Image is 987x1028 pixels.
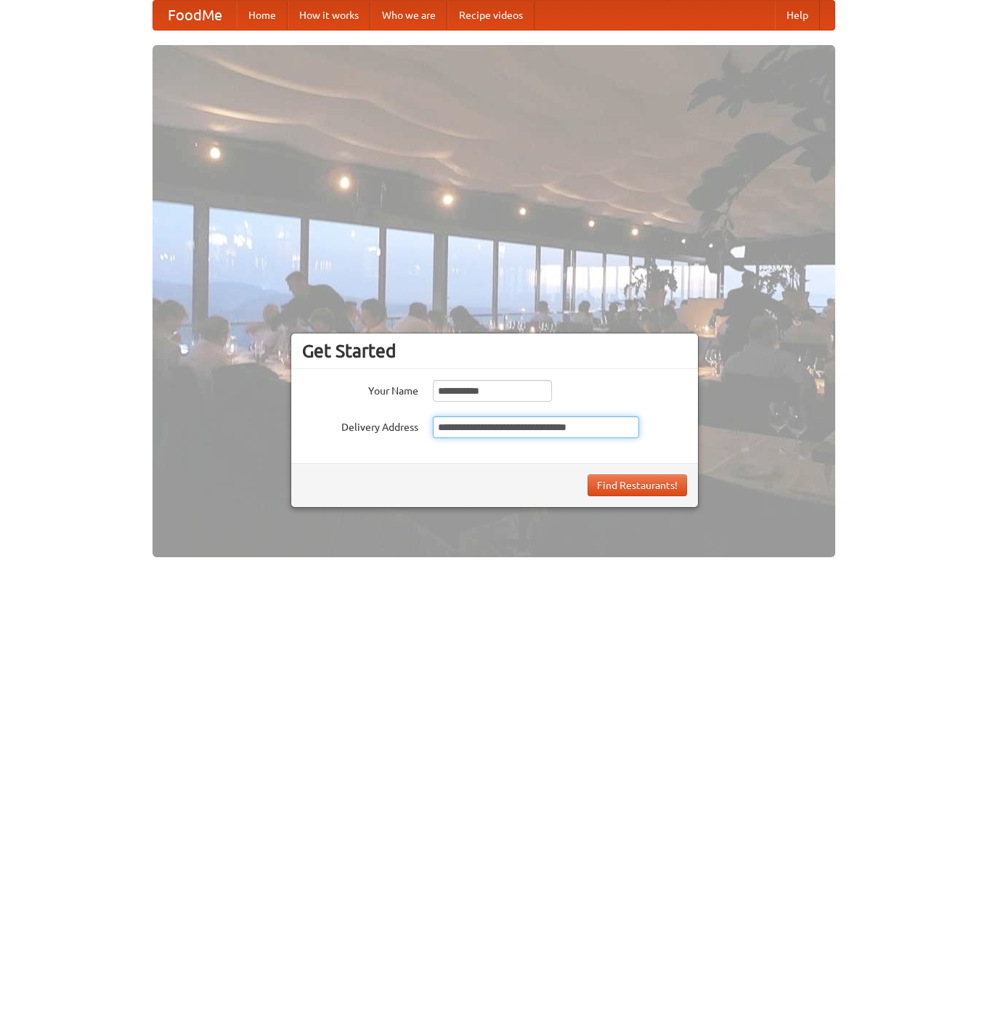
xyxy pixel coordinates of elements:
button: Find Restaurants! [588,474,687,496]
a: How it works [288,1,370,30]
a: Recipe videos [447,1,535,30]
label: Your Name [302,380,418,398]
a: FoodMe [153,1,237,30]
a: Help [775,1,820,30]
a: Who we are [370,1,447,30]
h3: Get Started [302,340,687,362]
a: Home [237,1,288,30]
label: Delivery Address [302,416,418,434]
